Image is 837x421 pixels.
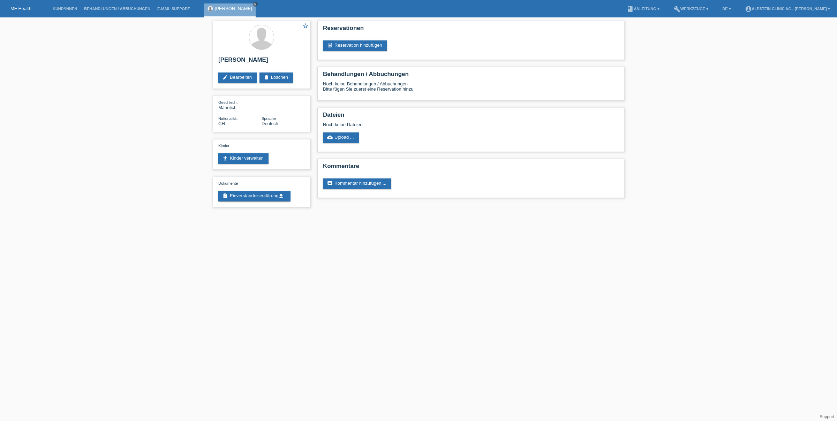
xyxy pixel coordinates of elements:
[278,193,284,199] i: get_app
[323,25,619,35] h2: Reservationen
[302,23,309,29] i: star_border
[262,121,278,126] span: Deutsch
[673,6,680,13] i: build
[262,116,276,121] span: Sprache
[323,40,387,51] a: post_addReservation hinzufügen
[323,163,619,173] h2: Kommentare
[223,193,228,199] i: description
[323,178,391,189] a: commentKommentar hinzufügen ...
[218,100,237,105] span: Geschlecht
[218,191,291,201] a: descriptionEinverständniserklärungget_app
[719,7,734,11] a: DE ▾
[10,6,31,11] a: MF Health
[81,7,154,11] a: Behandlungen / Abbuchungen
[154,7,194,11] a: E-Mail Support
[627,6,634,13] i: book
[323,71,619,81] h2: Behandlungen / Abbuchungen
[670,7,712,11] a: buildWerkzeuge ▾
[49,7,81,11] a: Kund*innen
[218,100,262,110] div: Männlich
[259,72,293,83] a: deleteLöschen
[323,122,536,127] div: Noch keine Dateien
[218,72,257,83] a: editBearbeiten
[327,43,333,48] i: post_add
[218,144,229,148] span: Kinder
[223,75,228,80] i: edit
[323,132,359,143] a: cloud_uploadUpload ...
[223,155,228,161] i: accessibility_new
[254,2,257,6] i: close
[302,23,309,30] a: star_border
[218,181,238,185] span: Dokumente
[327,135,333,140] i: cloud_upload
[218,56,305,67] h2: [PERSON_NAME]
[327,181,333,186] i: comment
[323,112,619,122] h2: Dateien
[741,7,834,11] a: account_circleAlpstein Clinic AG - [PERSON_NAME] ▾
[745,6,752,13] i: account_circle
[820,414,834,419] a: Support
[253,2,258,7] a: close
[218,153,269,164] a: accessibility_newKinder verwalten
[218,121,225,126] span: Schweiz
[323,81,619,97] div: Noch keine Behandlungen / Abbuchungen Bitte fügen Sie zuerst eine Reservation hinzu.
[218,116,237,121] span: Nationalität
[215,6,252,11] a: [PERSON_NAME]
[623,7,663,11] a: bookAnleitung ▾
[264,75,269,80] i: delete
